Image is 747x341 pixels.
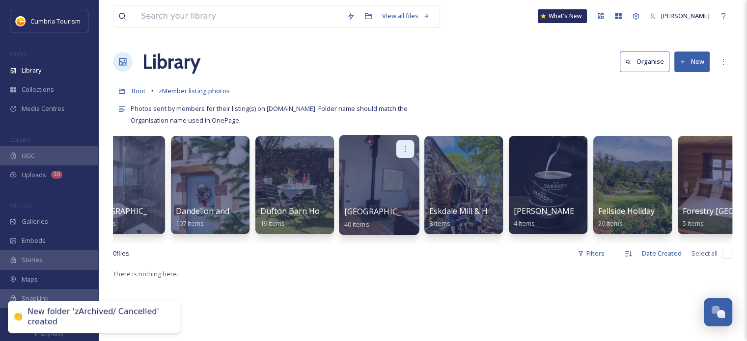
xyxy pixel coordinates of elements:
span: Eskdale Mill & Heritage Trust [429,206,537,216]
a: Root [132,85,146,97]
div: Filters [573,244,609,263]
span: Dufton Barn Holidays [260,206,340,216]
span: COLLECT [10,136,31,143]
span: Collections [22,85,54,94]
a: [PERSON_NAME] [645,6,715,26]
span: WIDGETS [10,202,32,209]
span: MEDIA [10,51,27,58]
span: Maps [22,275,38,284]
span: UGC [22,151,35,160]
a: Eskdale Mill & Heritage Trust8 items [429,207,537,228]
span: 107 items [176,219,204,228]
span: Media Centres [22,104,65,113]
span: [GEOGRAPHIC_DATA] [91,206,170,216]
a: [GEOGRAPHIC_DATA]65 items [91,207,170,228]
span: Embeds [22,236,46,245]
a: [PERSON_NAME] Tea and Coffee Merchants4 items [514,207,676,228]
span: 8 items [429,219,450,228]
a: Library [142,47,200,77]
span: Cumbria Tourism [30,17,81,26]
a: Fellside Holiday Cottages20 items [598,207,690,228]
span: 19 items [260,219,285,228]
button: Organise [620,52,669,72]
span: zMember listing photos [159,86,230,95]
span: There is nothing here. [113,269,178,278]
span: Root [132,86,146,95]
span: [GEOGRAPHIC_DATA] [344,206,425,217]
span: [PERSON_NAME] [661,11,710,20]
span: Galleries [22,217,48,226]
div: New folder 'zArchived/ Cancelled' created [28,307,170,327]
a: What's New [538,9,587,23]
span: Uploads [22,170,46,180]
span: 40 items [344,219,369,228]
a: Dandelion and Hoglet Holiday Cottages107 items [176,207,321,228]
span: Dandelion and Hoglet Holiday Cottages [176,206,321,216]
div: 👏 [13,312,23,322]
span: Photos sent by members for their listing(s) on [DOMAIN_NAME]. Folder name should match the Organi... [131,104,409,125]
button: Open Chat [704,298,732,326]
a: View all files [377,6,435,26]
div: Date Created [637,244,687,263]
img: images.jpg [16,16,26,26]
span: 4 items [514,219,535,228]
span: Library [22,66,41,75]
span: [PERSON_NAME] Tea and Coffee Merchants [514,206,676,216]
span: 20 items [598,219,623,228]
span: Fellside Holiday Cottages [598,206,690,216]
div: 10 [51,171,62,179]
span: 0 file s [113,249,129,258]
a: [GEOGRAPHIC_DATA]40 items [344,207,425,229]
span: SnapLink [22,294,49,303]
a: Dufton Barn Holidays19 items [260,207,340,228]
span: Stories [22,255,43,264]
span: Privacy Policy [35,331,63,338]
a: zMember listing photos [159,85,230,97]
input: Search your library [136,5,342,27]
span: Select all [692,249,718,258]
span: 5 items [683,219,704,228]
button: New [674,52,710,72]
a: Privacy Policy [35,328,63,340]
